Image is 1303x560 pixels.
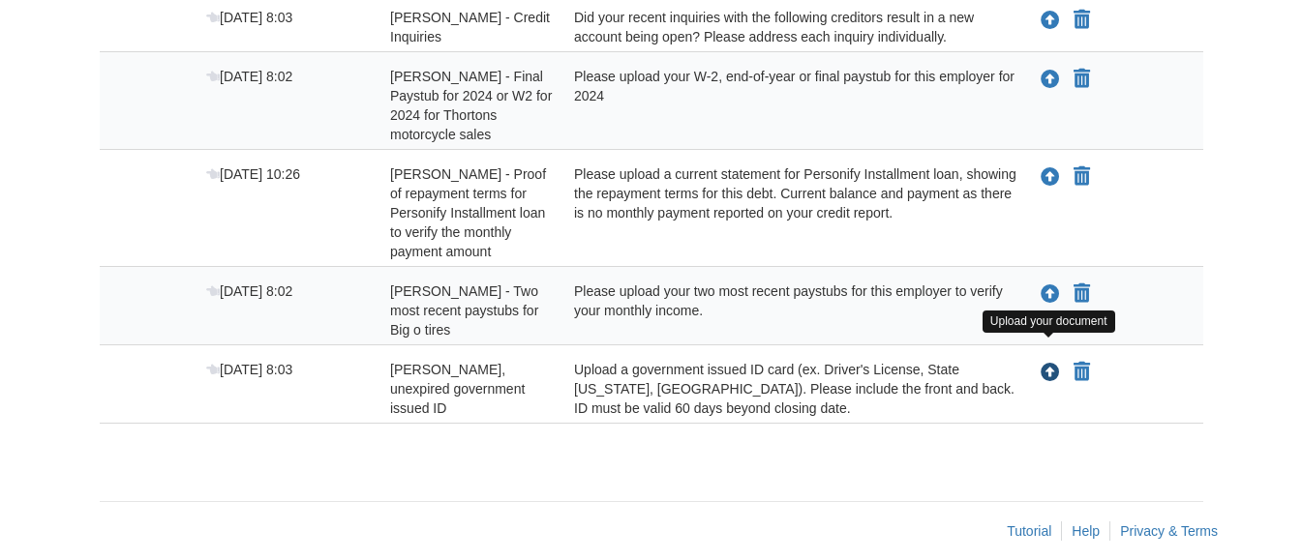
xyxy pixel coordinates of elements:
div: Please upload a current statement for Personify Installment loan, showing the repayment terms for... [560,164,1019,261]
button: Declare Tony Roark - Credit Inquiries not applicable [1072,9,1092,32]
button: Upload Tony Roark - Valid, unexpired government issued ID [1039,360,1062,385]
button: Declare Tony Roark - Valid, unexpired government issued ID not applicable [1072,361,1092,384]
span: [PERSON_NAME] - Proof of repayment terms for Personify Installment loan to verify the monthly pay... [390,166,546,259]
div: Did your recent inquiries with the following creditors result in a new account being open? Please... [560,8,1019,46]
a: Privacy & Terms [1120,523,1218,539]
span: [PERSON_NAME], unexpired government issued ID [390,362,525,416]
button: Declare Tony Roark - Proof of repayment terms for Personify Installment loan to verify the monthl... [1072,165,1092,189]
button: Declare Tony Roark - Two most recent paystubs for Big o tires not applicable [1072,282,1092,306]
div: Please upload your W-2, end-of-year or final paystub for this employer for 2024 [560,67,1019,144]
div: Upload your document [983,310,1115,333]
button: Declare Tony Roark - Final Paystub for 2024 or W2 for 2024 for Thortons motorcycle sales not appl... [1072,68,1092,91]
a: Help [1072,523,1100,539]
a: Tutorial [1007,523,1051,539]
span: [PERSON_NAME] - Credit Inquiries [390,10,550,44]
button: Upload Tony Roark - Final Paystub for 2024 or W2 for 2024 for Thortons motorcycle sales [1039,67,1062,92]
span: [PERSON_NAME] - Two most recent paystubs for Big o tires [390,283,538,338]
span: [DATE] 10:26 [206,166,300,182]
div: Please upload your two most recent paystubs for this employer to verify your monthly income. [560,281,1019,339]
span: [DATE] 8:03 [206,10,292,25]
span: [DATE] 8:02 [206,69,292,84]
button: Upload Tony Roark - Two most recent paystubs for Big o tires [1039,281,1062,307]
span: [DATE] 8:03 [206,362,292,377]
span: [PERSON_NAME] - Final Paystub for 2024 or W2 for 2024 for Thortons motorcycle sales [390,69,552,142]
button: Upload Tony Roark - Credit Inquiries [1039,8,1062,33]
button: Upload Tony Roark - Proof of repayment terms for Personify Installment loan to verify the monthly... [1039,164,1062,190]
span: [DATE] 8:02 [206,283,292,299]
div: Upload a government issued ID card (ex. Driver's License, State [US_STATE], [GEOGRAPHIC_DATA]). P... [560,360,1019,418]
